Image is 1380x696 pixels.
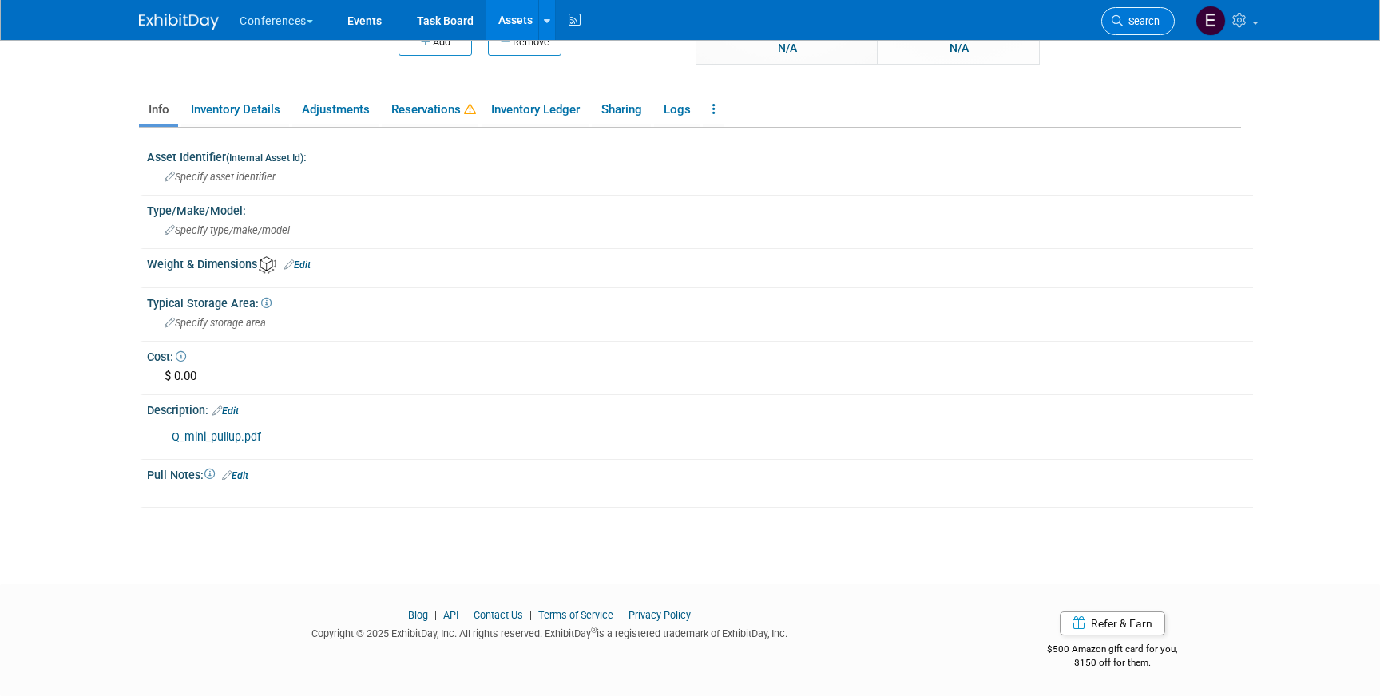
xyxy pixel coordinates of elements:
a: Adjustments [292,96,379,124]
a: Contact Us [474,609,523,621]
img: Asset Weight and Dimensions [259,256,276,274]
a: Edit [284,259,311,271]
div: Weight & Dimensions [147,252,1253,274]
span: | [461,609,471,621]
span: | [525,609,536,621]
a: Edit [212,405,239,417]
div: Pull Notes: [147,463,1253,484]
span: Specify type/make/model [165,224,290,236]
div: $500 Amazon gift card for you, [984,632,1242,669]
div: N/A [945,39,974,57]
a: API [443,609,458,621]
div: N/A [773,39,802,57]
span: | [430,609,441,621]
a: Refer & Earn [1060,611,1165,635]
a: Reservations [382,96,478,124]
a: Q_mini_pullup.pdf [172,430,261,444]
a: Terms of Service [538,609,613,621]
sup: ® [591,626,597,635]
div: $ 0.00 [159,364,1241,389]
div: Cost: [147,345,1253,365]
span: Specify storage area [165,317,266,329]
small: (Internal Asset Id) [226,152,303,164]
span: Search [1123,15,1160,27]
div: Asset Identifier : [147,145,1253,165]
img: ExhibitDay [139,14,219,30]
button: Add [399,29,472,56]
div: Type/Make/Model: [147,199,1253,219]
img: Erin Anderson [1196,6,1226,36]
a: Inventory Ledger [482,96,589,124]
a: Search [1101,7,1175,35]
span: | [616,609,626,621]
div: Description: [147,398,1253,419]
a: Privacy Policy [629,609,691,621]
div: Copyright © 2025 ExhibitDay, Inc. All rights reserved. ExhibitDay is a registered trademark of Ex... [139,623,960,641]
button: Remove [488,29,561,56]
div: $150 off for them. [984,656,1242,670]
a: Edit [222,470,248,481]
a: Logs [654,96,700,124]
span: Typical Storage Area: [147,297,272,310]
a: Sharing [592,96,651,124]
a: Blog [408,609,428,621]
span: Specify asset identifier [165,171,276,183]
a: Inventory Details [181,96,289,124]
a: Info [139,96,178,124]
